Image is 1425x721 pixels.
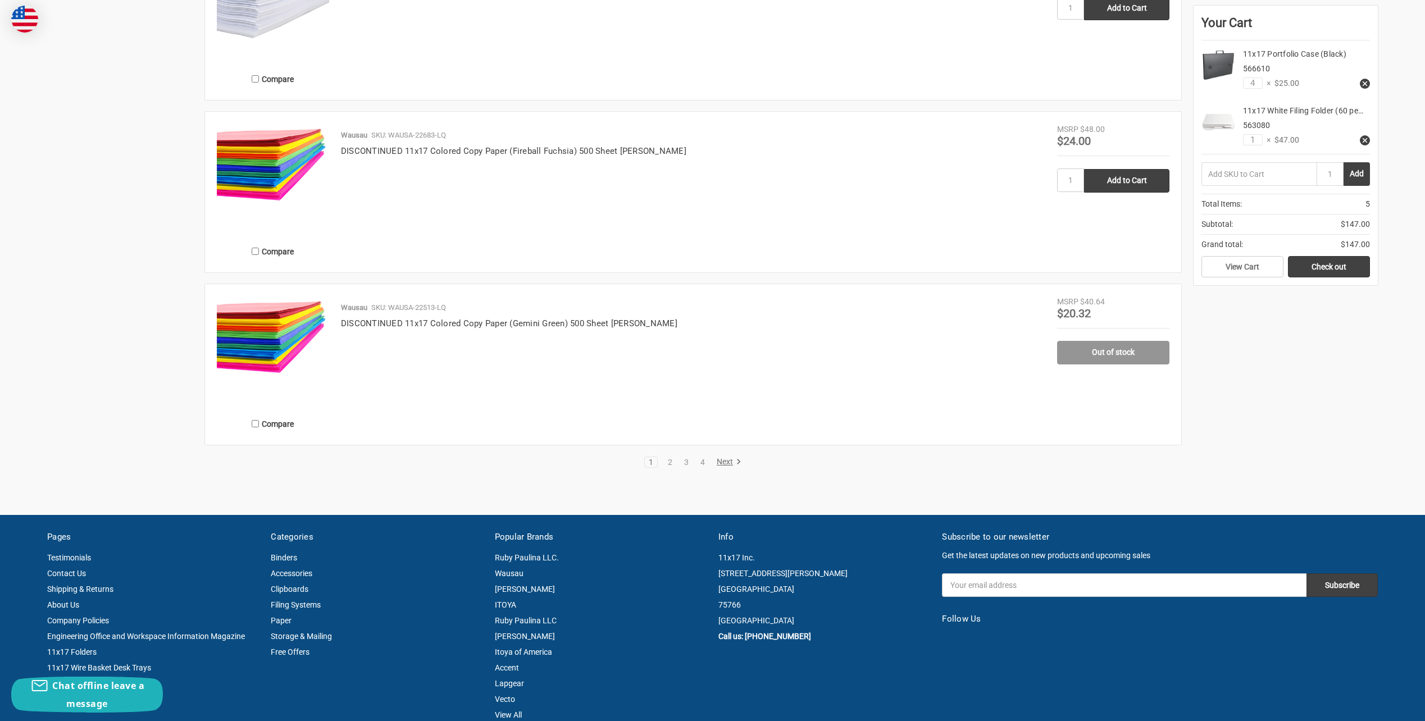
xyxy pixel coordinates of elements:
[217,70,329,88] label: Compare
[495,663,519,672] a: Accent
[1201,256,1283,277] a: View Cart
[47,585,113,594] a: Shipping & Returns
[645,458,657,466] a: 1
[1341,239,1370,250] span: $147.00
[47,600,79,609] a: About Us
[47,616,109,625] a: Company Policies
[1057,307,1091,320] span: $20.32
[664,458,676,466] a: 2
[942,573,1306,597] input: Your email address
[47,647,97,656] a: 11x17 Folders
[11,677,163,713] button: Chat offline leave a message
[1201,239,1243,250] span: Grand total:
[680,458,693,466] a: 3
[271,600,321,609] a: Filing Systems
[718,632,811,641] a: Call us: [PHONE_NUMBER]
[718,550,930,628] address: 11x17 Inc. [STREET_ADDRESS][PERSON_NAME] [GEOGRAPHIC_DATA] 75766 [GEOGRAPHIC_DATA]
[217,414,329,433] label: Compare
[341,318,677,328] a: DISCONTINUED 11x17 Colored Copy Paper (Gemini Green) 500 Sheet [PERSON_NAME]
[495,632,555,641] a: [PERSON_NAME]
[271,531,482,544] h5: Categories
[1243,49,1346,58] a: 11x17 Portfolio Case (Black)
[1084,169,1169,193] input: Add to Cart
[1263,134,1271,146] span: ×
[495,553,559,562] a: Ruby Paulina LLC.
[1057,134,1091,148] span: $24.00
[47,531,259,544] h5: Pages
[341,130,367,141] p: Wausau
[1201,48,1235,82] img: 11x17 Portfolio Case (Black)
[1288,256,1370,277] a: Check out
[47,569,86,578] a: Contact Us
[1201,162,1317,186] input: Add SKU to Cart
[217,296,329,408] a: 11x17 Colored Copy Paper (Gemini Green) 500 Sheet Ream
[1243,121,1270,130] span: 563080
[495,679,524,688] a: Lapgear
[942,550,1378,562] p: Get the latest updates on new products and upcoming sales
[495,616,557,625] a: Ruby Paulina LLC
[1080,297,1105,306] span: $40.64
[1243,106,1363,115] a: 11x17 White Filing Folder (60 pe…
[696,458,709,466] a: 4
[942,531,1378,544] h5: Subscribe to our newsletter
[1057,296,1078,308] div: MSRP
[1057,124,1078,135] div: MSRP
[47,632,245,641] a: Engineering Office and Workspace Information Magazine
[271,632,332,641] a: Storage & Mailing
[271,553,297,562] a: Binders
[371,302,446,313] p: SKU: WAUSA-22513-LQ
[47,553,91,562] a: Testimonials
[341,146,686,156] a: DISCONTINUED 11x17 Colored Copy Paper (Fireball Fuchsia) 500 Sheet [PERSON_NAME]
[1057,341,1169,364] a: Out of stock
[252,75,259,83] input: Compare
[271,569,312,578] a: Accessories
[341,302,367,313] p: Wausau
[1201,105,1235,139] img: 11x17 White Filing Folder (60 per Package)
[1201,218,1233,230] span: Subtotal:
[1271,77,1299,89] span: $25.00
[271,585,308,594] a: Clipboards
[1201,198,1242,210] span: Total Items:
[718,531,930,544] h5: Info
[271,647,309,656] a: Free Offers
[1243,64,1270,73] span: 566610
[495,710,522,719] a: View All
[495,695,515,704] a: Vecto
[1306,573,1378,597] input: Subscribe
[495,600,516,609] a: ITOYA
[11,6,38,33] img: duty and tax information for United States
[217,124,329,236] a: 11x17 Colored Copy Paper (Fireball Fuchsia) 500 Sheet Ream
[1341,218,1370,230] span: $147.00
[495,585,555,594] a: [PERSON_NAME]
[495,647,552,656] a: Itoya of America
[217,296,329,376] img: 11x17 Colored Copy Paper (Gemini Green) 500 Sheet Ream
[252,420,259,427] input: Compare
[371,130,446,141] p: SKU: WAUSA-22683-LQ
[47,663,151,672] a: 11x17 Wire Basket Desk Trays
[495,569,523,578] a: Wausau
[252,248,259,255] input: Compare
[1344,162,1370,186] button: Add
[1201,13,1370,40] div: Your Cart
[52,679,144,710] span: Chat offline leave a message
[713,457,741,467] a: Next
[217,124,329,204] img: 11x17 Colored Copy Paper (Fireball Fuchsia) 500 Sheet Ream
[1365,198,1370,210] span: 5
[1263,77,1271,89] span: ×
[495,531,707,544] h5: Popular Brands
[271,616,292,625] a: Paper
[942,613,1378,626] h5: Follow Us
[1080,125,1105,134] span: $48.00
[217,242,329,261] label: Compare
[1271,134,1299,146] span: $47.00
